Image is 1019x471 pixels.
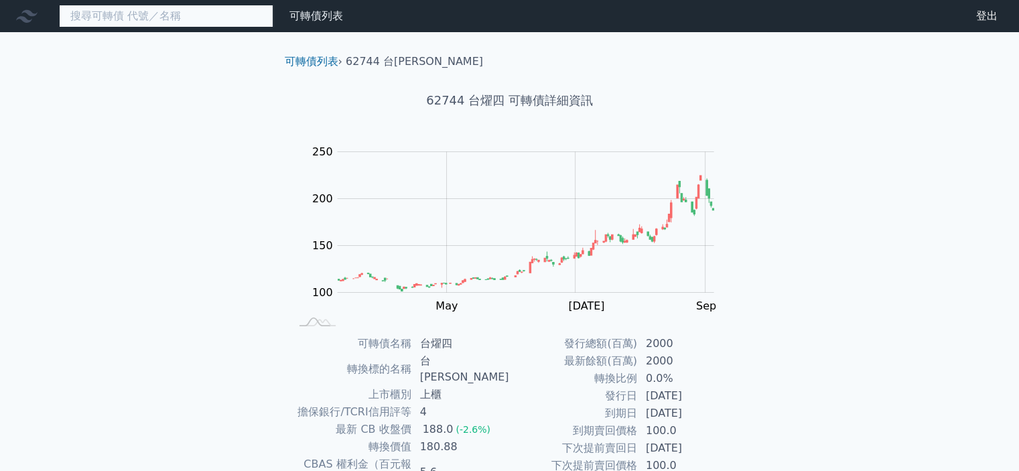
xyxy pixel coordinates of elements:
[638,352,730,370] td: 2000
[456,424,490,435] span: (-2.6%)
[952,407,1019,471] iframe: Chat Widget
[290,386,412,403] td: 上市櫃別
[965,5,1008,27] a: 登出
[412,335,510,352] td: 台燿四
[568,299,604,312] tspan: [DATE]
[952,407,1019,471] div: 聊天小工具
[510,335,638,352] td: 發行總額(百萬)
[638,335,730,352] td: 2000
[290,438,412,456] td: 轉換價值
[285,54,342,70] li: ›
[312,239,333,252] tspan: 150
[638,440,730,457] td: [DATE]
[412,352,510,386] td: 台[PERSON_NAME]
[510,387,638,405] td: 發行日
[435,299,458,312] tspan: May
[290,421,412,438] td: 最新 CB 收盤價
[420,421,456,438] div: 188.0
[305,145,734,340] g: Chart
[290,352,412,386] td: 轉換標的名稱
[510,422,638,440] td: 到期賣回價格
[274,91,746,110] h1: 62744 台燿四 可轉債詳細資訊
[696,299,716,312] tspan: Sep
[510,370,638,387] td: 轉換比例
[285,55,338,68] a: 可轉債列表
[638,422,730,440] td: 100.0
[312,145,333,158] tspan: 250
[59,5,273,27] input: 搜尋可轉債 代號／名稱
[289,9,343,22] a: 可轉債列表
[346,54,483,70] li: 62744 台[PERSON_NAME]
[412,438,510,456] td: 180.88
[638,405,730,422] td: [DATE]
[638,387,730,405] td: [DATE]
[510,352,638,370] td: 最新餘額(百萬)
[412,386,510,403] td: 上櫃
[510,440,638,457] td: 下次提前賣回日
[412,403,510,421] td: 4
[638,370,730,387] td: 0.0%
[510,405,638,422] td: 到期日
[290,403,412,421] td: 擔保銀行/TCRI信用評等
[312,192,333,205] tspan: 200
[312,286,333,299] tspan: 100
[290,335,412,352] td: 可轉債名稱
